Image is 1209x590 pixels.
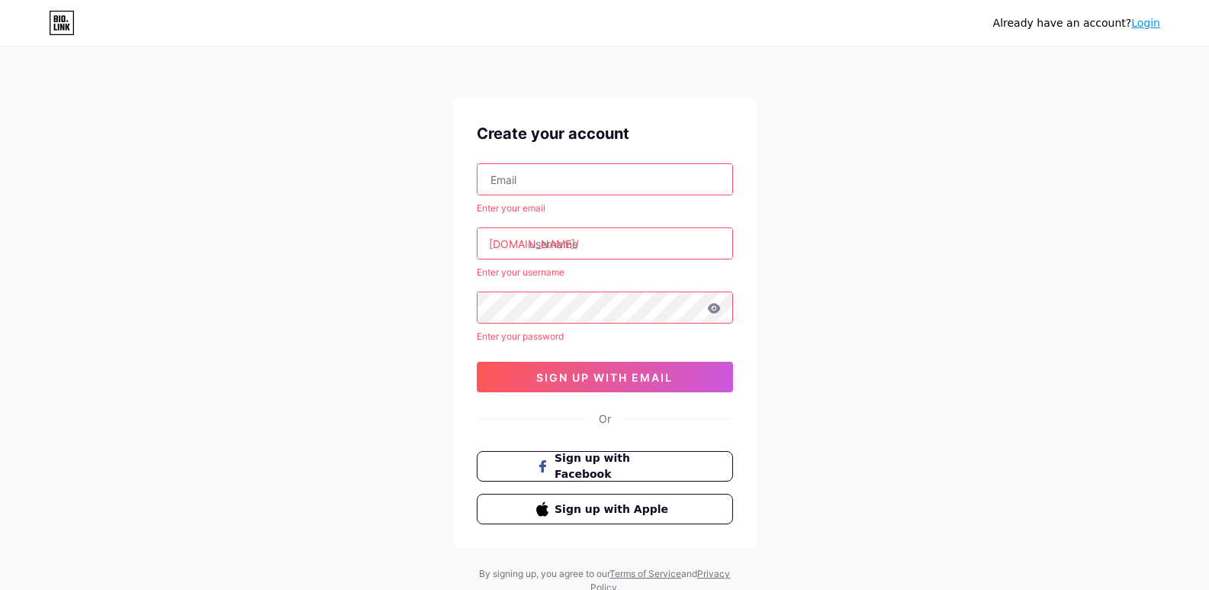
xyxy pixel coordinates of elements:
div: Enter your password [477,330,733,343]
span: Sign up with Facebook [555,450,673,482]
span: sign up with email [536,371,673,384]
input: username [477,228,732,259]
a: Terms of Service [609,568,681,579]
div: Or [599,411,611,427]
input: Email [477,164,732,195]
a: Login [1131,17,1160,29]
button: Sign up with Facebook [477,451,733,482]
div: Create your account [477,122,733,145]
div: Enter your username [477,266,733,279]
div: [DOMAIN_NAME]/ [489,236,579,252]
span: Sign up with Apple [555,501,673,517]
div: Enter your email [477,202,733,215]
button: Sign up with Apple [477,494,733,524]
button: sign up with email [477,362,733,392]
div: Already have an account? [993,15,1160,31]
